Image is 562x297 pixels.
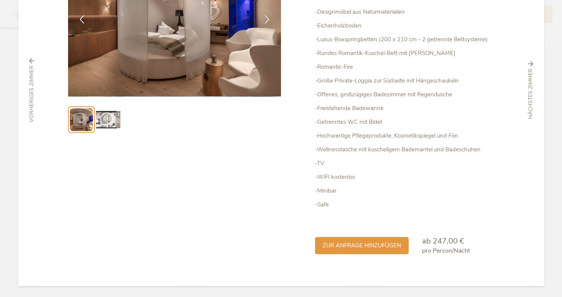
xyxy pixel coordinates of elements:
[315,49,494,57] p: -Rundes Romantik-Kuschel-Bett mit [PERSON_NAME]
[315,118,494,126] p: -Getrenntes WC mit Bidet
[315,187,494,195] p: -Minibar
[527,69,534,119] span: nächstes Zimmer
[70,108,93,131] img: Preview
[315,91,494,99] p: -Offenes, großzügiges Badezimmer mit Regendusche
[323,242,401,250] span: zur Anfrage hinzufügen
[315,146,494,154] p: -Wellnesstasche mit kuscheligem Bademantel und Badeschuhen
[315,173,494,181] p: -WIFI kostenlos
[315,104,494,112] p: -Freistehende Badewanne
[28,65,36,122] span: vorheriges Zimmer
[315,159,494,167] p: -TV
[422,247,470,255] span: pro Person/Nacht
[315,201,494,209] p: -Safe
[315,77,494,85] p: -Große Private-Loggia zur Südseite mit Hängeschaukeln
[96,107,120,132] img: Preview
[422,236,464,246] span: ab 247,00 €
[315,63,494,71] p: -Romantic-Fire
[315,132,494,140] p: -Hochwertige Pflegeprodukte, Kosmetikspiegel und Fön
